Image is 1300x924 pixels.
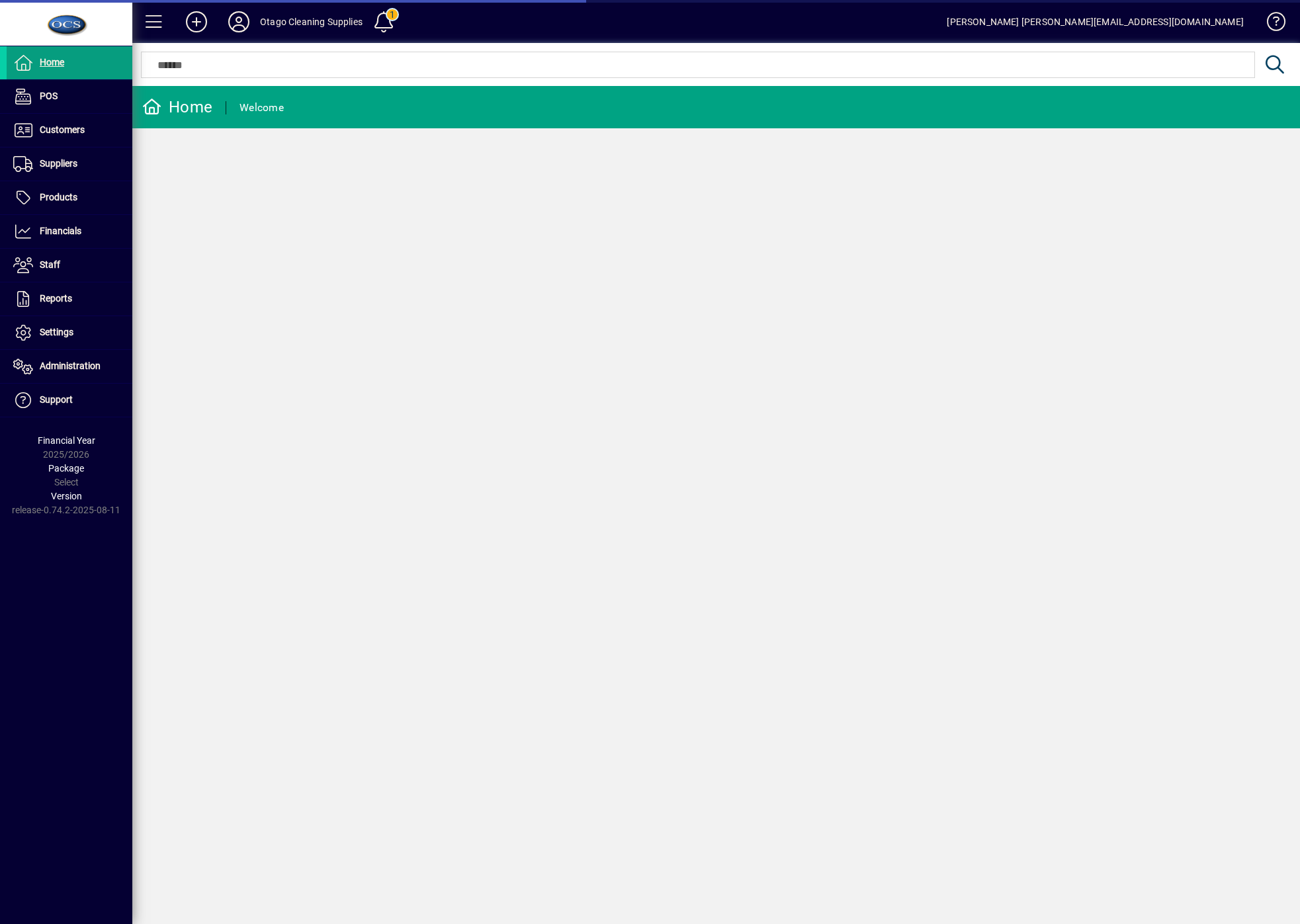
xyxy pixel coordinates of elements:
[1257,3,1283,46] a: Knowledge Base
[7,114,132,147] a: Customers
[7,316,132,349] a: Settings
[40,158,77,169] span: Suppliers
[142,97,212,118] div: Home
[40,192,77,202] span: Products
[40,226,81,236] span: Financials
[7,350,132,383] a: Administration
[48,463,84,474] span: Package
[7,215,132,248] a: Financials
[175,10,218,34] button: Add
[40,327,73,337] span: Settings
[7,282,132,315] a: Reports
[40,124,85,135] span: Customers
[40,293,72,304] span: Reports
[239,97,284,118] div: Welcome
[7,384,132,417] a: Support
[7,80,132,113] a: POS
[40,259,60,270] span: Staff
[40,57,64,67] span: Home
[7,181,132,214] a: Products
[40,360,101,371] span: Administration
[38,435,95,446] span: Financial Year
[40,394,73,405] span: Support
[260,11,363,32] div: Otago Cleaning Supplies
[40,91,58,101] span: POS
[51,491,82,501] span: Version
[218,10,260,34] button: Profile
[7,147,132,181] a: Suppliers
[947,11,1244,32] div: [PERSON_NAME] [PERSON_NAME][EMAIL_ADDRESS][DOMAIN_NAME]
[7,249,132,282] a: Staff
